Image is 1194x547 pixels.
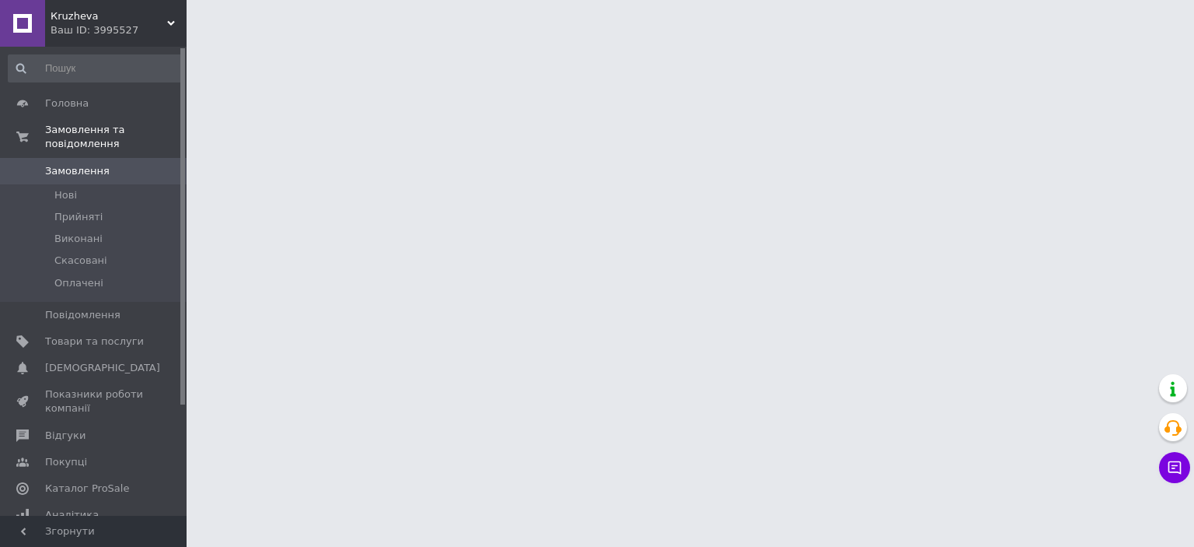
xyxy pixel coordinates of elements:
button: Чат з покупцем [1159,452,1190,483]
span: Прийняті [54,210,103,224]
span: Нові [54,188,77,202]
span: Показники роботи компанії [45,387,144,416]
span: Головна [45,96,89,110]
span: Каталог ProSale [45,482,129,496]
span: Відгуки [45,429,86,443]
span: Виконані [54,232,103,246]
span: [DEMOGRAPHIC_DATA] [45,361,160,375]
span: Оплачені [54,276,103,290]
span: Замовлення [45,164,110,178]
div: Ваш ID: 3995527 [51,23,187,37]
span: Замовлення та повідомлення [45,123,187,151]
span: Покупці [45,455,87,469]
span: Скасовані [54,254,107,268]
span: Кruzheva [51,9,167,23]
input: Пошук [8,54,183,82]
span: Аналітика [45,508,99,522]
span: Товари та послуги [45,335,144,349]
span: Повідомлення [45,308,120,322]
